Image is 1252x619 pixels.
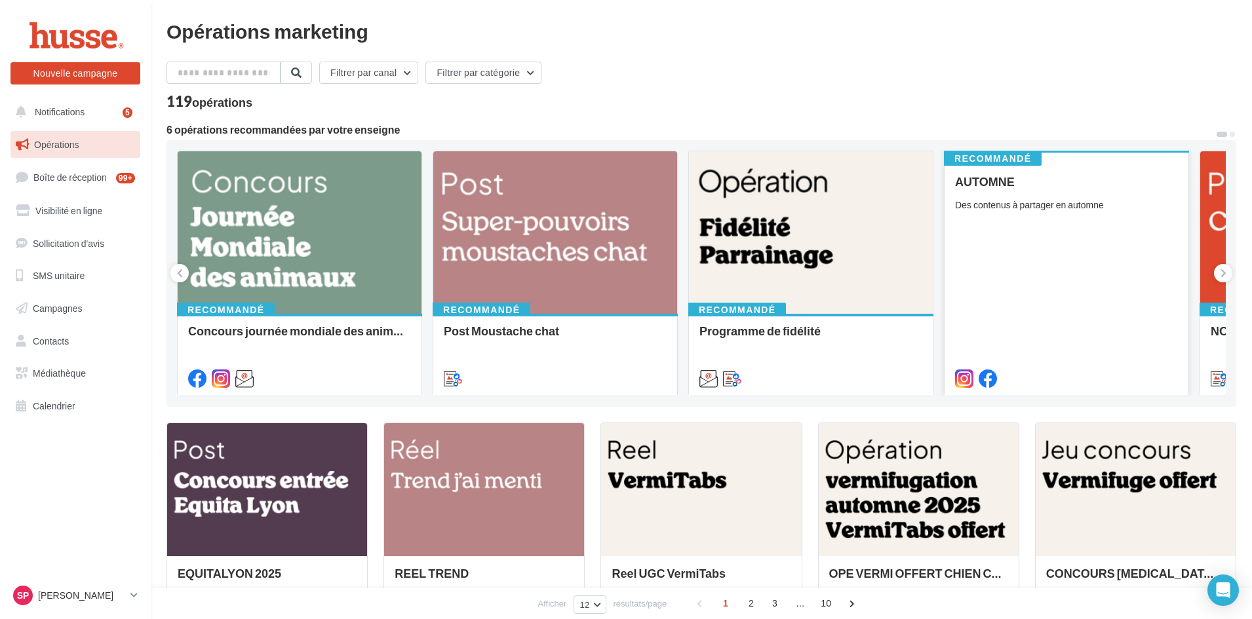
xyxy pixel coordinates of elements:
[10,62,140,84] button: Nouvelle campagne
[10,583,140,608] a: Sp [PERSON_NAME]
[8,131,143,159] a: Opérations
[612,567,791,593] div: Reel UGC VermiTabs
[166,94,252,109] div: 119
[433,303,530,317] div: Recommandé
[33,367,86,379] span: Médiathèque
[741,593,762,614] span: 2
[699,324,922,350] div: Programme de fidélité
[116,173,135,183] div: 99+
[538,597,567,610] span: Afficher
[35,106,85,117] span: Notifications
[715,593,736,614] span: 1
[614,597,667,610] span: résultats/page
[688,303,786,317] div: Recommandé
[8,163,143,191] a: Boîte de réception99+
[38,589,125,602] p: [PERSON_NAME]
[33,400,75,411] span: Calendrier
[17,589,29,602] span: Sp
[123,107,132,118] div: 5
[955,175,1178,188] div: AUTOMNE
[177,303,275,317] div: Recommandé
[8,295,143,322] a: Campagnes
[829,567,1008,593] div: OPE VERMI OFFERT CHIEN CHAT AUTOMNE
[579,599,589,610] span: 12
[33,335,69,347] span: Contacts
[34,139,79,150] span: Opérations
[8,392,143,420] a: Calendrier
[192,96,252,108] div: opérations
[33,172,107,183] span: Boîte de réception
[33,270,85,281] span: SMS unitaire
[8,230,143,257] a: Sollicitation d'avis
[178,567,357,593] div: EQUITALYON 2025
[8,328,143,355] a: Contacts
[166,124,1215,135] div: 6 opérations recommandées par votre enseigne
[1046,567,1225,593] div: CONCOURS [MEDICAL_DATA] OFFERT AUTOMNE 2025
[188,324,411,350] div: Concours journée mondiale des animaux
[8,360,143,387] a: Médiathèque
[8,197,143,225] a: Visibilité en ligne
[944,151,1042,166] div: Recommandé
[815,593,836,614] span: 10
[444,324,667,350] div: Post Moustache chat
[8,262,143,290] a: SMS unitaire
[319,62,418,84] button: Filtrer par canal
[33,303,83,314] span: Campagnes
[574,595,606,614] button: 12
[764,593,785,614] span: 3
[1207,574,1239,606] div: Open Intercom Messenger
[35,205,102,216] span: Visibilité en ligne
[395,567,574,593] div: REEL TREND
[8,98,138,126] button: Notifications 5
[790,593,811,614] span: ...
[955,198,1178,212] div: Des contenus à partager en automne
[425,62,541,84] button: Filtrer par catégorie
[33,237,104,248] span: Sollicitation d'avis
[166,21,1236,41] div: Opérations marketing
